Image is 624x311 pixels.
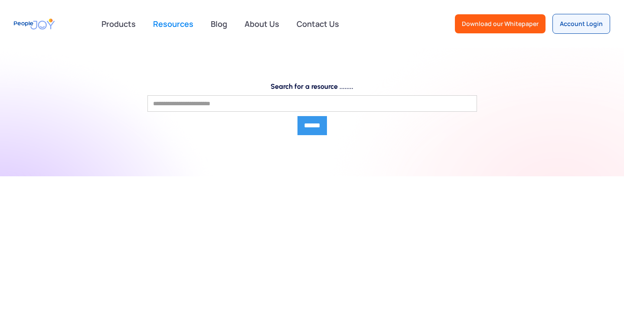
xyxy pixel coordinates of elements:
[147,82,477,91] label: Search for a resource ........
[148,14,199,33] a: Resources
[560,19,603,28] div: Account Login
[455,14,546,33] a: Download our Whitepaper
[206,14,232,33] a: Blog
[14,14,55,34] a: home
[239,14,284,33] a: About Us
[291,14,344,33] a: Contact Us
[552,14,610,34] a: Account Login
[462,19,539,28] div: Download our Whitepaper
[96,15,141,32] div: Products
